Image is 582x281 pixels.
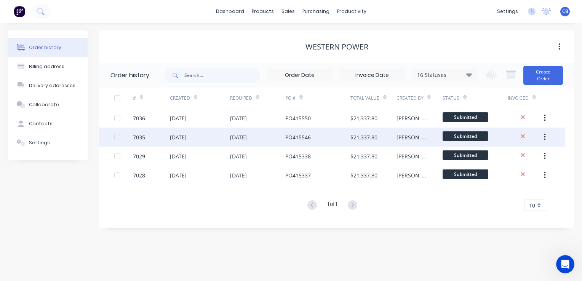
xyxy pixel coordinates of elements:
[413,71,476,79] div: 16 Statuses
[8,38,88,57] button: Order history
[529,201,535,209] span: 10
[14,6,25,17] img: Factory
[230,95,252,102] div: Required
[8,134,145,163] div: Ask a questionAI Agent and team can help
[16,228,123,236] div: Factory Weekly Updates - [DATE]
[327,200,338,211] div: 1 of 1
[350,88,397,109] div: Total Value
[230,152,247,160] div: [DATE]
[127,254,139,260] span: Help
[29,63,64,70] div: Billing address
[230,133,247,141] div: [DATE]
[562,8,568,15] span: CB
[38,235,76,266] button: Messages
[523,66,563,85] button: Create Order
[8,114,88,133] button: Contacts
[170,152,187,160] div: [DATE]
[8,133,88,152] button: Settings
[8,57,88,76] button: Billing address
[56,215,96,224] div: Improvement
[212,6,248,17] a: dashboard
[131,12,145,26] div: Close
[285,133,311,141] div: PO415546
[285,114,311,122] div: PO415550
[493,6,522,17] div: settings
[88,254,102,260] span: News
[16,140,128,148] div: Ask a question
[184,68,260,83] input: Search...
[230,171,247,179] div: [DATE]
[15,54,137,67] p: Hi [PERSON_NAME]
[285,95,296,102] div: PO #
[8,90,145,130] div: Recent messageProfile image for MaricarThanks for the update [PERSON_NAME] 🙂Maricar•[DATE]
[16,96,137,104] div: Recent message
[16,215,53,224] div: New feature
[333,6,370,17] div: productivity
[397,95,424,102] div: Created By
[443,131,488,141] span: Submitted
[443,88,507,109] div: Status
[285,152,311,160] div: PO415338
[285,88,350,109] div: PO #
[133,114,145,122] div: 7036
[443,112,488,122] span: Submitted
[133,171,145,179] div: 7028
[443,169,488,179] span: Submitted
[397,152,427,160] div: [PERSON_NAME]
[29,139,50,146] div: Settings
[230,114,247,122] div: [DATE]
[15,67,137,80] p: How can we help?
[170,133,187,141] div: [DATE]
[133,152,145,160] div: 7029
[16,148,128,156] div: AI Agent and team can help
[16,173,137,181] h2: Have an idea or feature request?
[248,6,278,17] div: products
[133,95,136,102] div: #
[230,88,286,109] div: Required
[8,209,145,252] div: New featureImprovementFactory Weekly Updates - [DATE]
[350,171,377,179] div: $21,337.80
[350,95,379,102] div: Total Value
[305,42,368,51] div: Western Power
[397,114,427,122] div: [PERSON_NAME]
[170,114,187,122] div: [DATE]
[133,133,145,141] div: 7035
[397,171,427,179] div: [PERSON_NAME]
[350,133,377,141] div: $21,337.80
[397,88,443,109] div: Created By
[76,235,114,266] button: News
[508,88,545,109] div: Invoiced
[350,114,377,122] div: $21,337.80
[29,82,75,89] div: Delivery addresses
[110,71,149,80] div: Order history
[15,14,61,27] img: logo
[34,115,54,123] div: Maricar
[10,254,27,260] span: Home
[170,88,230,109] div: Created
[170,95,190,102] div: Created
[29,120,53,127] div: Contacts
[114,235,152,266] button: Help
[508,95,529,102] div: Invoiced
[397,133,427,141] div: [PERSON_NAME]
[16,108,31,123] img: Profile image for Maricar
[299,6,333,17] div: purchasing
[8,95,88,114] button: Collaborate
[55,115,77,123] div: • [DATE]
[133,88,170,109] div: #
[278,6,299,17] div: sales
[8,101,144,129] div: Profile image for MaricarThanks for the update [PERSON_NAME] 🙂Maricar•[DATE]
[29,44,61,51] div: Order history
[170,171,187,179] div: [DATE]
[29,101,59,108] div: Collaborate
[556,255,574,273] iframe: Intercom live chat
[44,254,70,260] span: Messages
[443,95,459,102] div: Status
[285,171,311,179] div: PO415337
[340,70,404,81] input: Invoice Date
[16,184,137,199] button: Share it with us
[268,70,332,81] input: Order Date
[443,150,488,160] span: Submitted
[8,76,88,95] button: Delivery addresses
[34,108,147,114] span: Thanks for the update [PERSON_NAME] 🙂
